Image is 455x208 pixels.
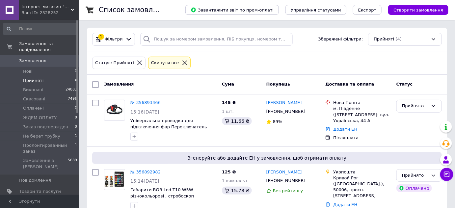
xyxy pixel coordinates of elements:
div: Оплачено [396,184,432,192]
span: ЖДЕМ ОПЛАТУ [23,115,57,121]
span: Замовлення та повідомлення [19,41,79,53]
span: Прийняті [23,78,43,84]
span: Фільтри [105,36,123,42]
div: Статус: Прийняті [94,60,135,66]
div: 11.66 ₴ [222,117,252,125]
button: Управління статусами [285,5,346,15]
img: Фото товару [104,170,125,189]
span: Скасовані [23,96,45,102]
span: Експорт [358,8,377,13]
input: Пошук за номером замовлення, ПІБ покупця, номером телефону, Email, номером накладної [140,33,293,46]
span: 1 [75,143,77,154]
a: [PERSON_NAME] [266,100,302,106]
span: Cума [222,82,234,87]
span: Замовлення [104,82,134,87]
span: 145 ₴ [222,100,236,105]
span: 1 [75,133,77,139]
span: [PHONE_NUMBER] [266,109,306,114]
div: 15.78 ₴ [222,187,252,195]
span: Створити замовлення [393,8,443,13]
a: Габарити RGB Led T10 W5W різнокольорові , стробоскоп [130,187,194,198]
span: Пролонгированный заказ [23,143,75,154]
span: Заказ подтвержден [23,124,68,130]
div: Кривой Рог ([GEOGRAPHIC_DATA].), 50006, просп. [STREET_ADDRESS] [333,175,391,199]
span: 15:14[DATE] [130,178,159,184]
span: 4 [75,78,77,84]
span: 5639 [68,158,77,169]
div: Cкинути все [150,60,180,66]
span: Інтернет магазин "Flash Led" [21,4,71,10]
span: Замовлення з [PERSON_NAME] [23,158,68,169]
span: Статус [396,82,413,87]
a: Додати ЕН [333,127,357,132]
div: Нова Пошта [333,100,391,106]
div: Післяплата [333,135,391,141]
div: Прийнято [402,172,428,179]
span: Доставка та оплата [325,82,374,87]
button: Створити замовлення [388,5,448,15]
span: Збережені фільтри: [318,36,363,42]
span: 7496 [68,96,77,102]
div: Прийнято [402,103,428,110]
span: Оплачені [23,105,44,111]
span: Завантажити звіт по пром-оплаті [191,7,274,13]
a: Створити замовлення [382,7,448,12]
span: 0 [75,115,77,121]
span: Прийняті [374,36,394,42]
a: Універсальна проводка для підключення фар Переключатель кнопок на руль мотоцикла, мопеда і т.д. 3... [130,118,213,142]
div: м. Південне ([STREET_ADDRESS]: вул. Українська, 44 А [333,106,391,124]
span: Управління статусами [291,8,341,13]
a: № 356893466 [130,100,161,105]
div: Ваш ID: 2328252 [21,10,79,16]
button: Завантажити звіт по пром-оплаті [185,5,279,15]
span: Виконані [23,87,43,93]
span: 0 [75,68,77,74]
span: Замовлення [19,58,46,64]
span: (4) [396,37,402,41]
span: 24883 [66,87,77,93]
button: Чат з покупцем [440,168,453,181]
button: Експорт [353,5,382,15]
a: [PERSON_NAME] [266,169,302,175]
div: Укрпошта [333,169,391,175]
span: 1 комплект [222,178,248,183]
input: Пошук [3,23,78,35]
a: Фото товару [104,169,125,190]
span: Покупець [266,82,290,87]
span: 1 шт. [222,109,234,114]
span: [PHONE_NUMBER] [266,178,306,183]
span: Товари та послуги [19,189,61,195]
img: Фото товару [105,100,123,120]
span: Згенеруйте або додайте ЕН у замовлення, щоб отримати оплату [95,155,439,161]
span: 0 [75,124,77,130]
span: 125 ₴ [222,169,236,174]
div: 1 [98,34,104,40]
span: Без рейтингу [273,188,303,193]
h1: Список замовлень [99,6,166,14]
a: Фото товару [104,100,125,121]
span: 89% [273,119,282,124]
span: 0 [75,105,77,111]
a: № 356892982 [130,169,161,174]
span: 15:16[DATE] [130,109,159,115]
span: Повідомлення [19,177,51,183]
span: Нові [23,68,33,74]
span: Не берет трубку [23,133,60,139]
a: Додати ЕН [333,202,357,207]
